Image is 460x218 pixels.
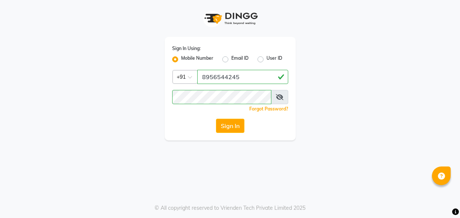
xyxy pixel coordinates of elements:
[249,106,288,112] a: Forgot Password?
[266,55,282,64] label: User ID
[216,119,244,133] button: Sign In
[429,188,453,211] iframe: chat widget
[231,55,249,64] label: Email ID
[172,45,201,52] label: Sign In Using:
[197,70,288,84] input: Username
[181,55,213,64] label: Mobile Number
[172,90,271,104] input: Username
[200,7,260,29] img: logo1.svg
